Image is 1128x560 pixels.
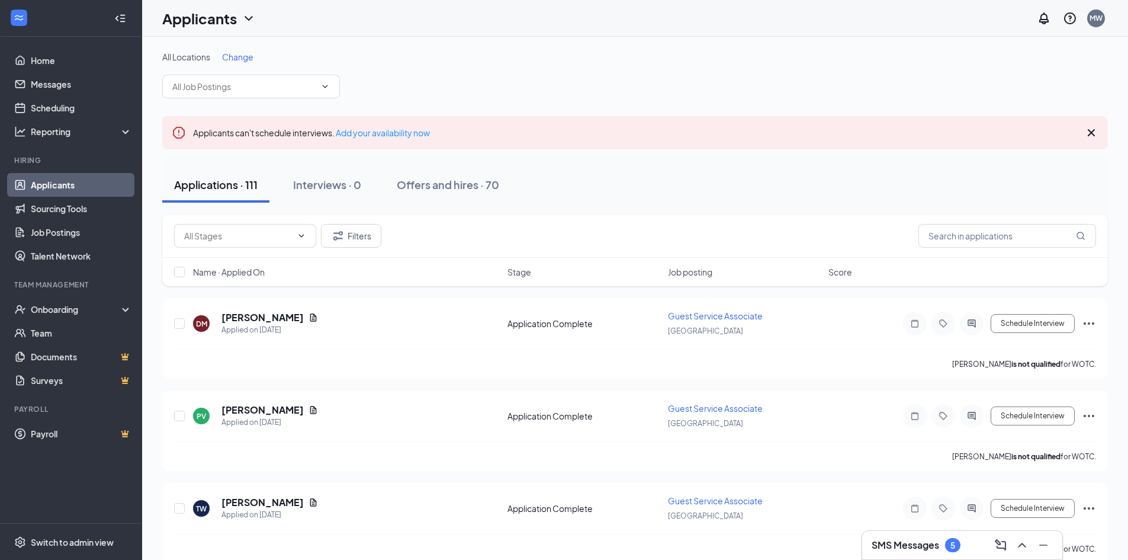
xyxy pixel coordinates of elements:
[336,127,430,138] a: Add your availability now
[668,327,743,335] span: [GEOGRAPHIC_DATA]
[221,311,304,324] h5: [PERSON_NAME]
[936,504,950,513] svg: Tag
[1034,536,1053,555] button: Minimize
[221,496,304,509] h5: [PERSON_NAME]
[172,80,316,93] input: All Job Postings
[31,126,133,137] div: Reporting
[31,321,132,345] a: Team
[31,197,132,220] a: Sourcing Tools
[31,49,132,72] a: Home
[196,504,207,514] div: TW
[320,82,330,91] svg: ChevronDown
[668,511,743,520] span: [GEOGRAPHIC_DATA]
[221,417,318,428] div: Applied on [DATE]
[991,536,1010,555] button: ComposeMessage
[872,539,939,552] h3: SMS Messages
[397,177,499,192] div: Offers and hires · 70
[1036,538,1050,552] svg: Minimize
[1013,536,1031,555] button: ChevronUp
[31,220,132,244] a: Job Postings
[13,12,25,24] svg: WorkstreamLogo
[331,229,345,243] svg: Filter
[197,411,206,421] div: PV
[14,155,130,165] div: Hiring
[14,303,26,315] svg: UserCheck
[193,127,430,138] span: Applicants can't schedule interviews.
[162,8,237,28] h1: Applicants
[507,410,661,422] div: Application Complete
[31,303,122,315] div: Onboarding
[1063,11,1077,25] svg: QuestionInfo
[991,407,1075,425] button: Schedule Interview
[668,266,712,278] span: Job posting
[1084,126,1098,140] svg: Cross
[828,266,852,278] span: Score
[31,536,114,548] div: Switch to admin view
[222,52,253,62] span: Change
[908,319,922,328] svg: Note
[321,224,381,248] button: Filter Filters
[31,173,132,197] a: Applicants
[221,324,318,336] div: Applied on [DATE]
[1082,409,1096,423] svg: Ellipses
[293,177,361,192] div: Interviews · 0
[507,266,531,278] span: Stage
[918,224,1096,248] input: Search in applications
[668,403,763,414] span: Guest Service Associate
[1090,13,1103,23] div: MW
[308,313,318,322] svg: Document
[1082,316,1096,331] svg: Ellipses
[1037,11,1051,25] svg: Notifications
[668,311,763,321] span: Guest Service Associate
[965,319,979,328] svg: ActiveChat
[14,280,130,290] div: Team Management
[242,11,256,25] svg: ChevronDown
[14,404,130,414] div: Payroll
[1015,538,1029,552] svg: ChevronUp
[162,52,210,62] span: All Locations
[308,405,318,415] svg: Document
[31,369,132,392] a: SurveysCrown
[31,422,132,446] a: PayrollCrown
[14,536,26,548] svg: Settings
[308,498,318,507] svg: Document
[950,540,955,551] div: 5
[507,318,661,329] div: Application Complete
[31,72,132,96] a: Messages
[14,126,26,137] svg: Analysis
[184,229,292,242] input: All Stages
[174,177,258,192] div: Applications · 111
[1011,452,1060,461] b: is not qualified
[965,504,979,513] svg: ActiveChat
[908,411,922,421] svg: Note
[1082,501,1096,516] svg: Ellipses
[31,244,132,268] a: Talent Network
[196,319,207,329] div: DM
[936,411,950,421] svg: Tag
[936,319,950,328] svg: Tag
[952,359,1096,369] p: [PERSON_NAME] for WOTC.
[965,411,979,421] svg: ActiveChat
[952,452,1096,462] p: [PERSON_NAME] for WOTC.
[193,266,265,278] span: Name · Applied On
[991,314,1075,333] button: Schedule Interview
[668,495,763,506] span: Guest Service Associate
[31,96,132,120] a: Scheduling
[1011,360,1060,369] b: is not qualified
[1076,231,1085,241] svg: MagnifyingGlass
[221,404,304,417] h5: [PERSON_NAME]
[994,538,1008,552] svg: ComposeMessage
[297,231,306,241] svg: ChevronDown
[114,12,126,24] svg: Collapse
[172,126,186,140] svg: Error
[668,419,743,428] span: [GEOGRAPHIC_DATA]
[221,509,318,521] div: Applied on [DATE]
[991,499,1075,518] button: Schedule Interview
[507,503,661,514] div: Application Complete
[31,345,132,369] a: DocumentsCrown
[908,504,922,513] svg: Note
